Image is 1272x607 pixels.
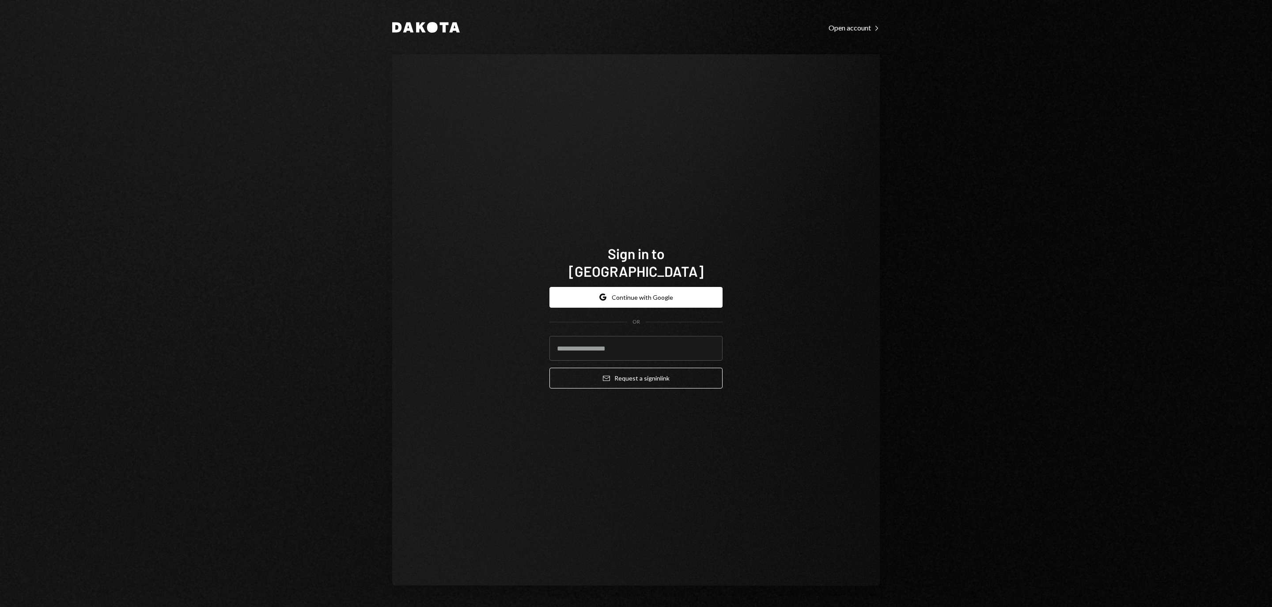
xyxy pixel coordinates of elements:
[549,287,723,308] button: Continue with Google
[549,245,723,280] h1: Sign in to [GEOGRAPHIC_DATA]
[549,368,723,388] button: Request a signinlink
[632,318,640,326] div: OR
[829,23,880,32] a: Open account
